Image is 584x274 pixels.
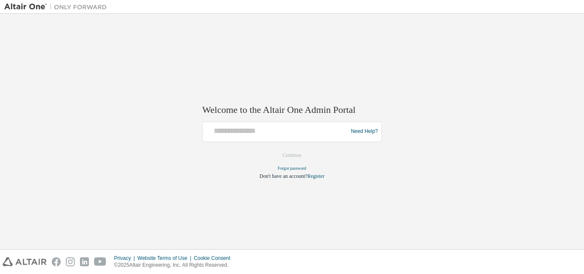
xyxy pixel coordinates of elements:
[278,166,307,171] a: Forgot password
[260,173,307,179] span: Don't have an account?
[66,257,75,266] img: instagram.svg
[114,262,236,269] p: © 2025 Altair Engineering, Inc. All Rights Reserved.
[3,257,47,266] img: altair_logo.svg
[4,3,111,11] img: Altair One
[137,255,194,262] div: Website Terms of Use
[52,257,61,266] img: facebook.svg
[307,173,324,179] a: Register
[80,257,89,266] img: linkedin.svg
[194,255,235,262] div: Cookie Consent
[94,257,106,266] img: youtube.svg
[114,255,137,262] div: Privacy
[202,104,382,116] h2: Welcome to the Altair One Admin Portal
